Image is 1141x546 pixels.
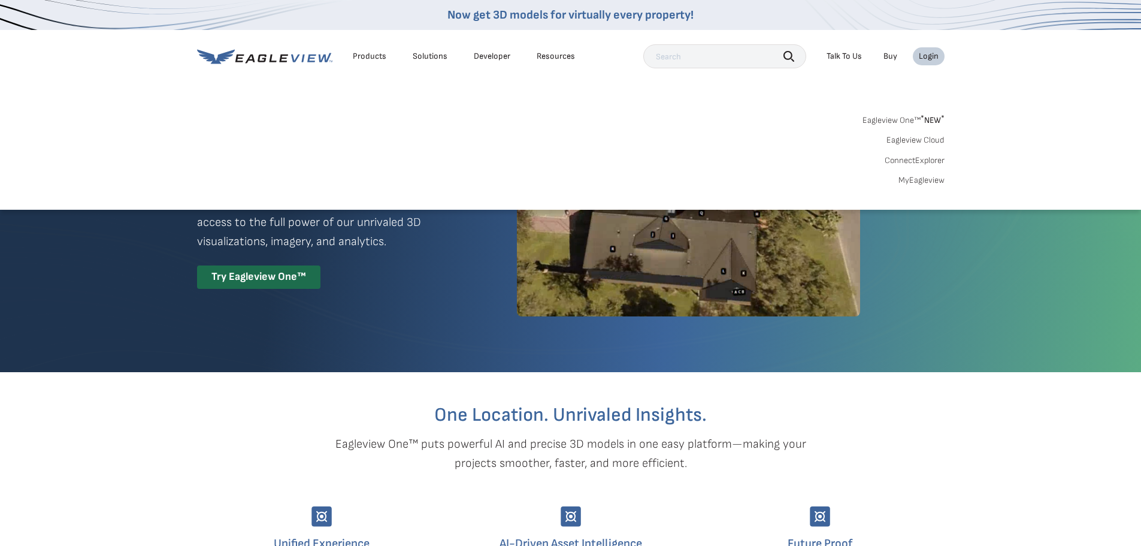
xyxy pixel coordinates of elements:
[919,51,939,62] div: Login
[474,51,510,62] a: Developer
[862,111,945,125] a: Eagleview One™*NEW*
[561,506,581,527] img: Group-9744.svg
[885,155,945,166] a: ConnectExplorer
[810,506,830,527] img: Group-9744.svg
[353,51,386,62] div: Products
[447,8,694,22] a: Now get 3D models for virtually every property!
[311,506,332,527] img: Group-9744.svg
[886,135,945,146] a: Eagleview Cloud
[197,266,320,289] div: Try Eagleview One™
[197,194,474,251] p: A premium digital experience that provides seamless access to the full power of our unrivaled 3D ...
[206,406,936,425] h2: One Location. Unrivaled Insights.
[643,44,806,68] input: Search
[898,175,945,186] a: MyEagleview
[314,435,827,473] p: Eagleview One™ puts powerful AI and precise 3D models in one easy platform—making your projects s...
[413,51,447,62] div: Solutions
[537,51,575,62] div: Resources
[921,115,945,125] span: NEW
[883,51,897,62] a: Buy
[827,51,862,62] div: Talk To Us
